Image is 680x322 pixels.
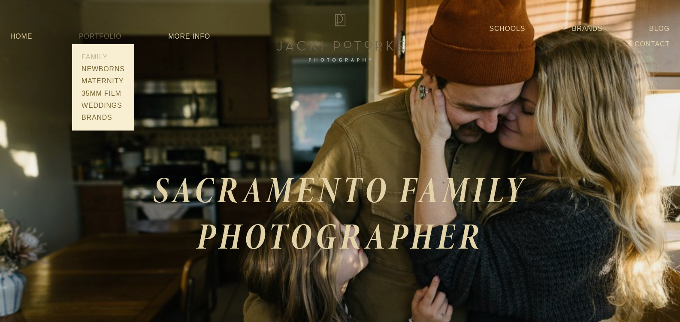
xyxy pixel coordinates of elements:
[635,36,670,52] a: Contact
[79,100,127,112] a: Weddings
[10,29,32,44] a: Home
[79,63,127,75] a: Newborns
[649,21,670,36] a: Blog
[168,29,210,44] a: More Info
[572,21,602,36] a: Brands
[79,33,121,40] a: Portfolio
[79,88,127,100] a: 35mm Film
[272,9,409,64] img: Jacki Potorke Sacramento Family Photographer
[79,75,127,87] a: Maternity
[79,51,127,63] a: Family
[489,21,525,36] a: Schools
[153,165,537,261] em: SACRAMENTO FAMILY PHOTOGRAPHER
[79,112,127,124] a: Brands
